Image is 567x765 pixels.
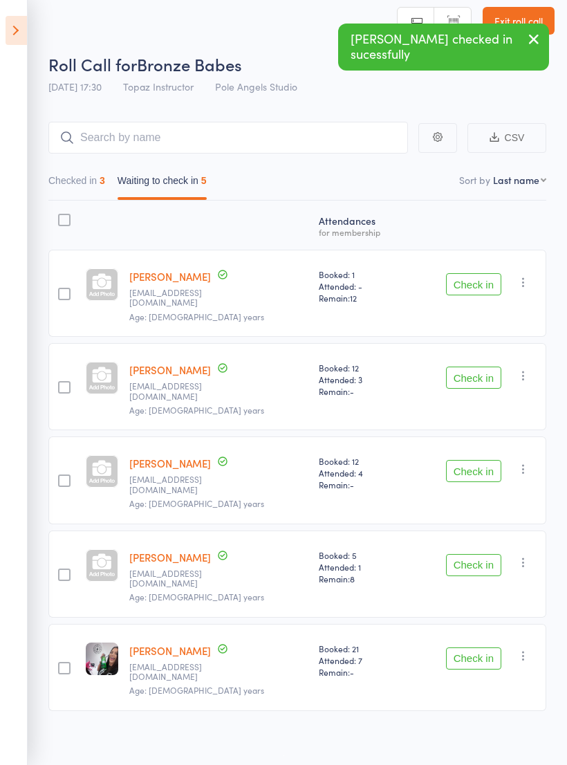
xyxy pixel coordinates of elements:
span: Roll Call for [48,53,137,75]
input: Search by name [48,122,408,154]
a: Exit roll call [483,7,555,35]
div: [PERSON_NAME] checked in sucessfully [338,24,549,71]
span: 12 [350,292,357,304]
button: Check in [446,367,501,389]
span: Age: [DEMOGRAPHIC_DATA] years [129,684,264,696]
div: 5 [201,175,207,186]
img: image1751676379.png [86,643,118,675]
small: tahneesimon2388@gmail.com [129,662,219,682]
span: Age: [DEMOGRAPHIC_DATA] years [129,404,264,416]
span: - [350,666,354,678]
span: Attended: 1 [319,561,402,573]
span: Booked: 21 [319,643,402,654]
span: 8 [350,573,355,584]
div: 3 [100,175,105,186]
span: - [350,479,354,490]
span: Remain: [319,479,402,490]
span: Pole Angels Studio [215,80,297,93]
label: Sort by [459,173,490,187]
button: Check in [446,460,501,482]
span: Age: [DEMOGRAPHIC_DATA] years [129,591,264,602]
span: Booked: 12 [319,455,402,467]
small: ponydiamondsage@gmail.com [129,288,219,308]
button: Check in [446,554,501,576]
span: Bronze Babes [137,53,242,75]
a: [PERSON_NAME] [129,362,211,377]
span: Attended: - [319,280,402,292]
a: [PERSON_NAME] [129,643,211,658]
span: Age: [DEMOGRAPHIC_DATA] years [129,311,264,322]
span: - [350,385,354,397]
div: Last name [493,173,539,187]
span: [DATE] 17:30 [48,80,102,93]
span: Remain: [319,573,402,584]
span: Attended: 7 [319,654,402,666]
a: [PERSON_NAME] [129,456,211,470]
small: Hooper2394@outlook.com [129,569,219,589]
button: Checked in3 [48,168,105,200]
button: CSV [467,123,546,153]
a: [PERSON_NAME] [129,550,211,564]
small: emilyforden012@gmail.com [129,381,219,401]
span: Remain: [319,292,402,304]
div: Atten­dances [313,207,408,243]
span: Attended: 4 [319,467,402,479]
button: Check in [446,273,501,295]
button: Waiting to check in5 [118,168,207,200]
a: [PERSON_NAME] [129,269,211,284]
span: Remain: [319,385,402,397]
span: Age: [DEMOGRAPHIC_DATA] years [129,497,264,509]
span: Topaz Instructor [123,80,194,93]
span: Booked: 12 [319,362,402,374]
span: Remain: [319,666,402,678]
span: Attended: 3 [319,374,402,385]
button: Check in [446,647,501,670]
span: Booked: 5 [319,549,402,561]
div: for membership [319,228,402,237]
span: Booked: 1 [319,268,402,280]
small: Paxton2702@gmail.com [129,474,219,495]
